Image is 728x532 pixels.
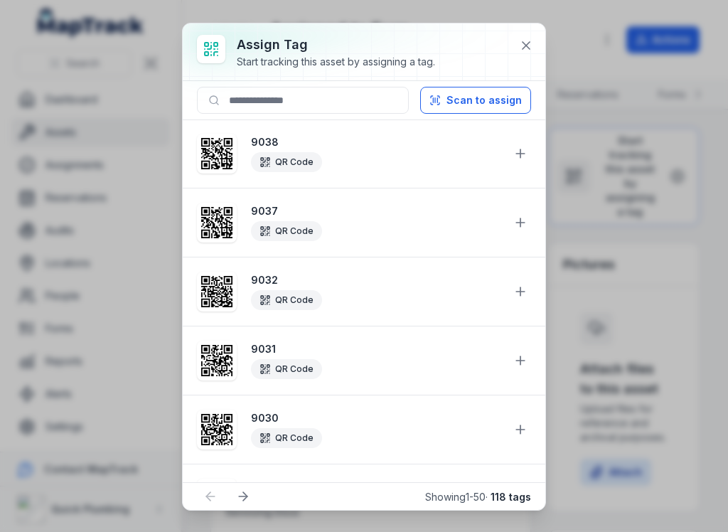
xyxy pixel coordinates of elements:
span: Showing 1 - 50 · [425,491,531,503]
h3: Assign tag [237,35,435,55]
strong: 9029 [251,480,501,494]
button: Scan to assign [420,87,531,114]
div: QR Code [251,152,322,172]
strong: 9030 [251,411,501,425]
strong: 9038 [251,135,501,149]
strong: 9037 [251,204,501,218]
div: QR Code [251,290,322,310]
div: Start tracking this asset by assigning a tag. [237,55,435,69]
div: QR Code [251,359,322,379]
strong: 118 tags [491,491,531,503]
div: QR Code [251,221,322,241]
strong: 9031 [251,342,501,356]
strong: 9032 [251,273,501,287]
div: QR Code [251,428,322,448]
